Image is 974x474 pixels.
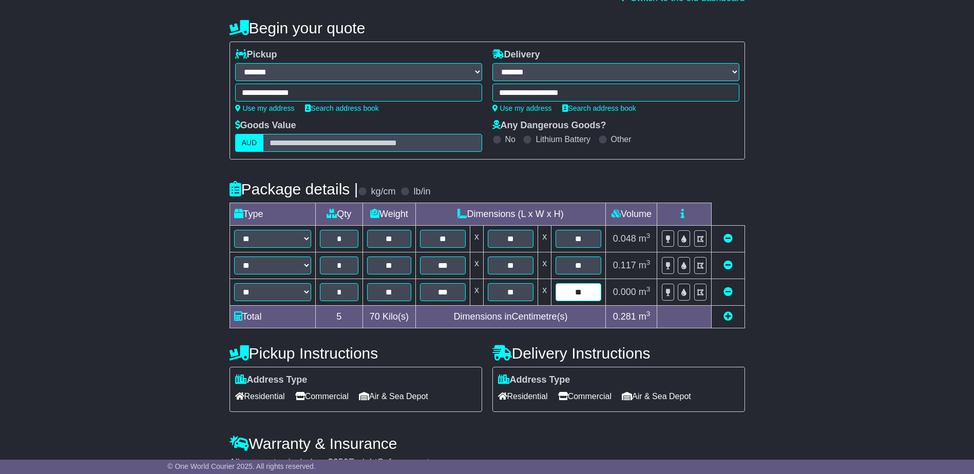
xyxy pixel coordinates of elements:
[613,287,636,297] span: 0.000
[235,388,285,404] span: Residential
[562,104,636,112] a: Search address book
[415,306,606,328] td: Dimensions in Centimetre(s)
[230,345,482,362] h4: Pickup Instructions
[646,310,651,318] sup: 3
[230,457,745,468] div: All our quotes include a $ FreightSafe warranty.
[295,388,349,404] span: Commercial
[536,134,590,144] label: Lithium Battery
[639,287,651,297] span: m
[492,49,540,61] label: Delivery
[639,233,651,244] span: m
[611,134,632,144] label: Other
[230,181,358,197] h4: Package details |
[613,233,636,244] span: 0.048
[235,134,264,152] label: AUD
[538,226,551,252] td: x
[415,203,606,226] td: Dimensions (L x W x H)
[606,203,657,226] td: Volume
[235,104,295,112] a: Use my address
[371,186,395,197] label: kg/cm
[230,19,745,36] h4: Begin your quote
[492,104,552,112] a: Use my address
[359,388,428,404] span: Air & Sea Depot
[235,120,296,131] label: Goods Value
[538,252,551,279] td: x
[492,120,606,131] label: Any Dangerous Goods?
[230,306,315,328] td: Total
[613,311,636,322] span: 0.281
[235,49,277,61] label: Pickup
[558,388,612,404] span: Commercial
[363,306,416,328] td: Kilo(s)
[622,388,691,404] span: Air & Sea Depot
[235,374,308,386] label: Address Type
[333,457,349,467] span: 250
[315,306,363,328] td: 5
[470,252,483,279] td: x
[646,232,651,240] sup: 3
[230,435,745,452] h4: Warranty & Insurance
[646,259,651,266] sup: 3
[498,388,548,404] span: Residential
[305,104,379,112] a: Search address book
[723,287,733,297] a: Remove this item
[413,186,430,197] label: lb/in
[538,279,551,306] td: x
[167,462,316,470] span: © One World Courier 2025. All rights reserved.
[723,311,733,322] a: Add new item
[230,203,315,226] td: Type
[498,374,570,386] label: Address Type
[470,279,483,306] td: x
[363,203,416,226] td: Weight
[492,345,745,362] h4: Delivery Instructions
[639,311,651,322] span: m
[370,311,380,322] span: 70
[505,134,515,144] label: No
[315,203,363,226] td: Qty
[646,285,651,293] sup: 3
[723,233,733,244] a: Remove this item
[639,260,651,270] span: m
[470,226,483,252] td: x
[613,260,636,270] span: 0.117
[723,260,733,270] a: Remove this item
